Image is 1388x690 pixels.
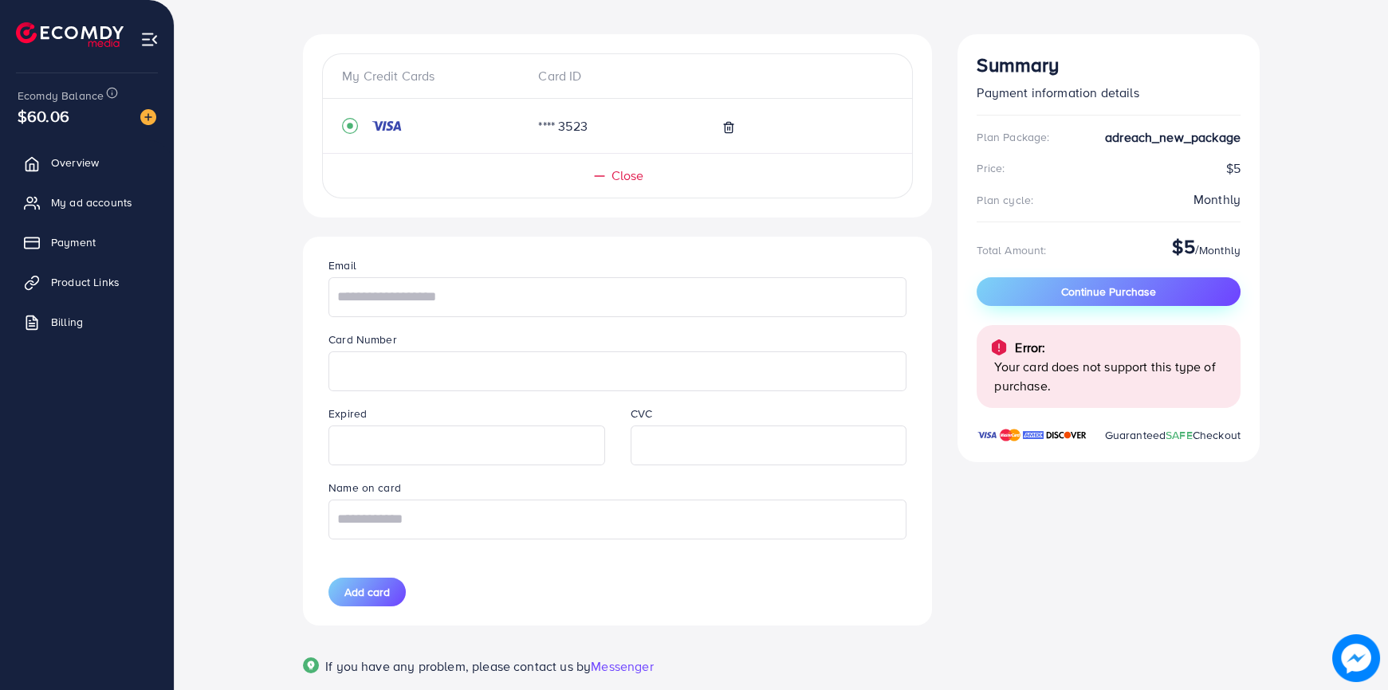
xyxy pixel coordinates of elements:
[342,118,358,134] svg: record circle
[525,67,709,85] div: Card ID
[1332,634,1380,682] img: image
[337,428,596,463] iframe: Secure expiration date input frame
[611,167,644,185] span: Close
[51,194,132,210] span: My ad accounts
[977,192,1033,208] div: Plan cycle:
[1104,427,1241,443] span: Guaranteed Checkout
[325,657,591,675] span: If you have any problem, please contact us by
[371,120,403,132] img: credit
[989,338,1009,357] img: alert
[977,83,1241,102] p: Payment information details
[1000,427,1020,443] img: brand
[12,266,162,298] a: Product Links
[337,354,898,389] iframe: Secure card number input frame
[12,147,162,178] a: Overview
[12,186,162,218] a: My ad accounts
[1023,427,1044,443] img: brand
[1193,190,1241,209] div: Monthly
[303,657,319,673] img: Popup guide
[1172,235,1241,265] div: /
[328,257,356,273] label: Email
[639,428,898,463] iframe: Secure CVC input frame
[1105,128,1241,147] strong: adreach_new_package
[51,234,96,250] span: Payment
[342,67,525,85] div: My Credit Cards
[1015,338,1045,357] p: Error:
[328,578,406,606] button: Add card
[977,160,1005,176] div: Price:
[18,104,69,127] span: $60.06
[51,155,99,171] span: Overview
[977,242,1046,258] div: Total Amount:
[16,22,124,47] img: logo
[1199,242,1241,258] span: Monthly
[140,109,156,125] img: image
[1166,427,1193,443] span: SAFE
[994,357,1228,395] p: Your card does not support this type of purchase.
[977,277,1241,306] button: Continue Purchase
[1061,284,1156,300] span: Continue Purchase
[51,274,120,290] span: Product Links
[1046,427,1087,443] img: brand
[51,314,83,330] span: Billing
[12,226,162,258] a: Payment
[140,30,159,49] img: menu
[591,657,653,675] span: Messenger
[977,53,1241,76] h3: Summary
[977,159,1241,178] div: $5
[12,306,162,338] a: Billing
[631,406,652,421] label: CVC
[328,331,397,347] label: Card Number
[328,406,367,421] label: Expired
[977,129,1049,145] div: Plan Package:
[344,584,390,600] span: Add card
[328,480,401,496] label: Name on card
[1172,235,1194,258] h3: $5
[18,88,104,104] span: Ecomdy Balance
[977,427,997,443] img: brand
